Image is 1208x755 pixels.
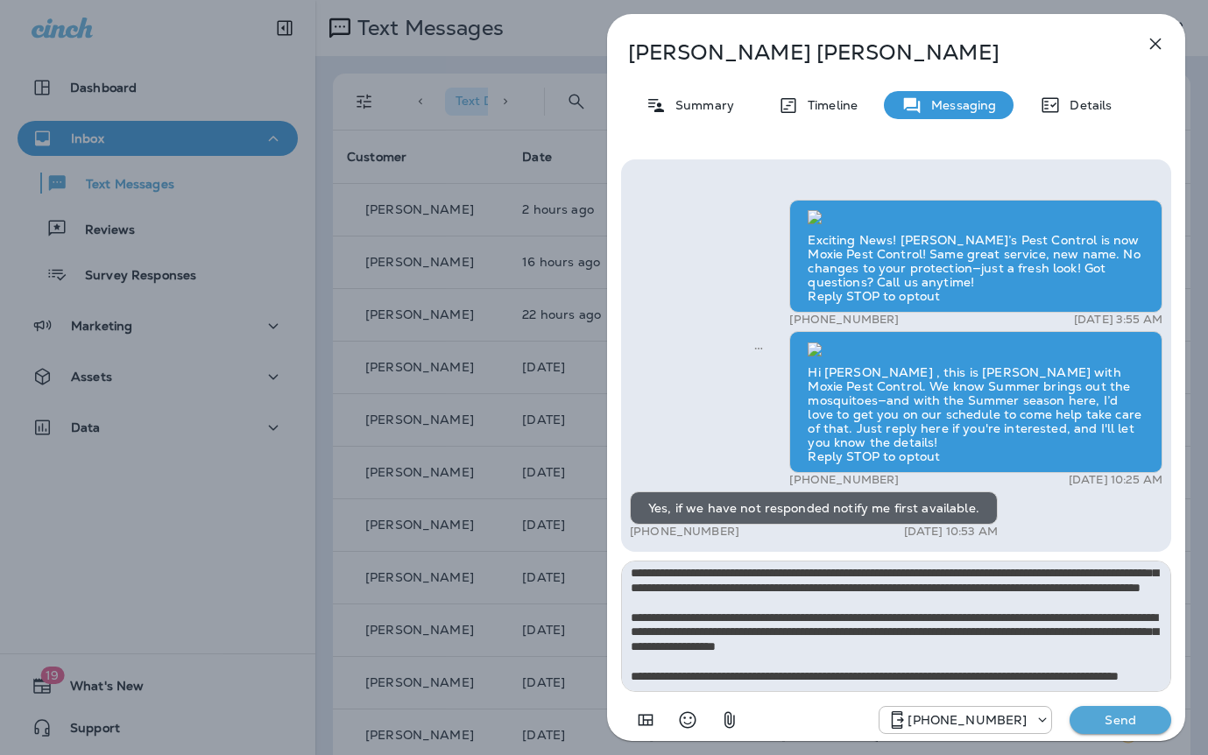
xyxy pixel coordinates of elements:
[789,200,1162,314] div: Exciting News! [PERSON_NAME]’s Pest Control is now Moxie Pest Control! Same great service, new na...
[799,98,858,112] p: Timeline
[908,713,1027,727] p: [PHONE_NUMBER]
[667,98,734,112] p: Summary
[670,702,705,737] button: Select an emoji
[880,709,1051,730] div: +1 (817) 482-3792
[628,702,663,737] button: Add in a premade template
[754,339,763,355] span: Sent
[789,473,899,487] p: [PHONE_NUMBER]
[628,40,1106,65] p: [PERSON_NAME] [PERSON_NAME]
[922,98,996,112] p: Messaging
[789,313,899,327] p: [PHONE_NUMBER]
[1074,313,1162,327] p: [DATE] 3:55 AM
[1070,706,1171,734] button: Send
[904,525,998,539] p: [DATE] 10:53 AM
[630,525,739,539] p: [PHONE_NUMBER]
[808,210,822,224] img: twilio-download
[1061,98,1112,112] p: Details
[789,331,1162,473] div: Hi [PERSON_NAME] , this is [PERSON_NAME] with Moxie Pest Control. We know Summer brings out the m...
[1069,473,1162,487] p: [DATE] 10:25 AM
[1084,712,1157,728] p: Send
[630,491,998,525] div: Yes, if we have not responded notify me first available.
[808,342,822,356] img: twilio-download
